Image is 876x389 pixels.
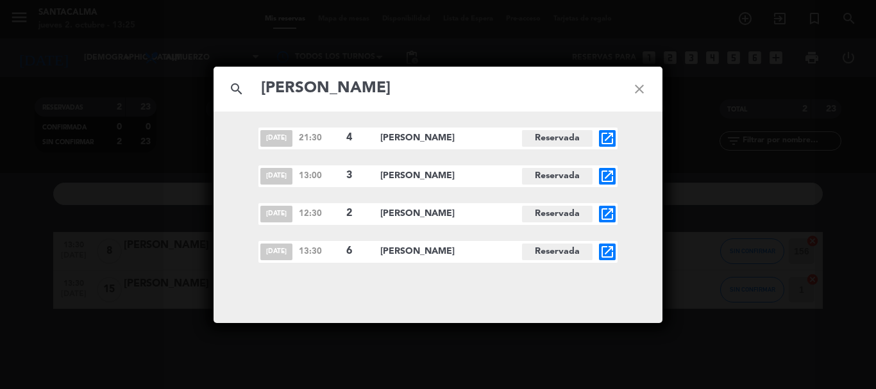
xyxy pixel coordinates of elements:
[299,169,340,183] span: 13:00
[260,130,292,147] span: [DATE]
[260,168,292,185] span: [DATE]
[260,206,292,222] span: [DATE]
[522,168,593,185] span: Reservada
[600,244,615,260] i: open_in_new
[299,245,340,258] span: 13:30
[346,129,369,146] span: 4
[260,244,292,260] span: [DATE]
[522,244,593,260] span: Reservada
[380,244,522,259] span: [PERSON_NAME]
[346,167,369,184] span: 3
[346,205,369,222] span: 2
[600,169,615,184] i: open_in_new
[299,207,340,220] span: 12:30
[260,76,616,102] input: Buscar reservas
[522,130,593,147] span: Reservada
[380,169,522,183] span: [PERSON_NAME]
[214,66,260,112] i: search
[346,243,369,260] span: 6
[600,131,615,146] i: open_in_new
[380,206,522,221] span: [PERSON_NAME]
[522,206,593,222] span: Reservada
[380,131,522,145] span: [PERSON_NAME]
[299,131,340,145] span: 21:30
[616,66,662,112] i: close
[600,206,615,222] i: open_in_new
